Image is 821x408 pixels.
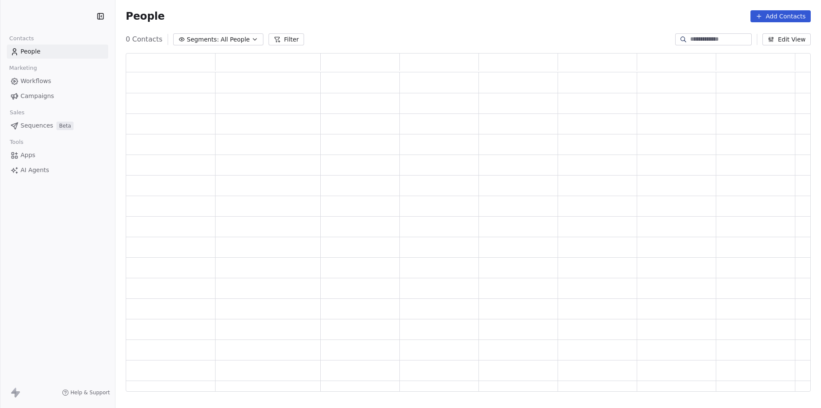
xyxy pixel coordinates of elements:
a: AI Agents [7,163,108,177]
a: Help & Support [62,389,110,396]
span: Tools [6,136,27,149]
span: People [21,47,41,56]
span: Sales [6,106,28,119]
button: Edit View [762,33,811,45]
span: 0 Contacts [126,34,162,45]
button: Filter [269,33,304,45]
span: Apps [21,151,35,160]
a: SequencesBeta [7,119,108,133]
span: Marketing [6,62,41,74]
span: Campaigns [21,92,54,101]
span: Contacts [6,32,38,45]
button: Add Contacts [750,10,811,22]
a: Workflows [7,74,108,88]
span: Beta [56,122,74,130]
span: Workflows [21,77,51,86]
span: Help & Support [71,389,110,396]
span: AI Agents [21,166,49,175]
a: Campaigns [7,89,108,103]
a: People [7,45,108,59]
span: Sequences [21,121,53,130]
a: Apps [7,148,108,162]
span: All People [221,35,250,44]
span: Segments: [187,35,219,44]
span: People [126,10,165,23]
